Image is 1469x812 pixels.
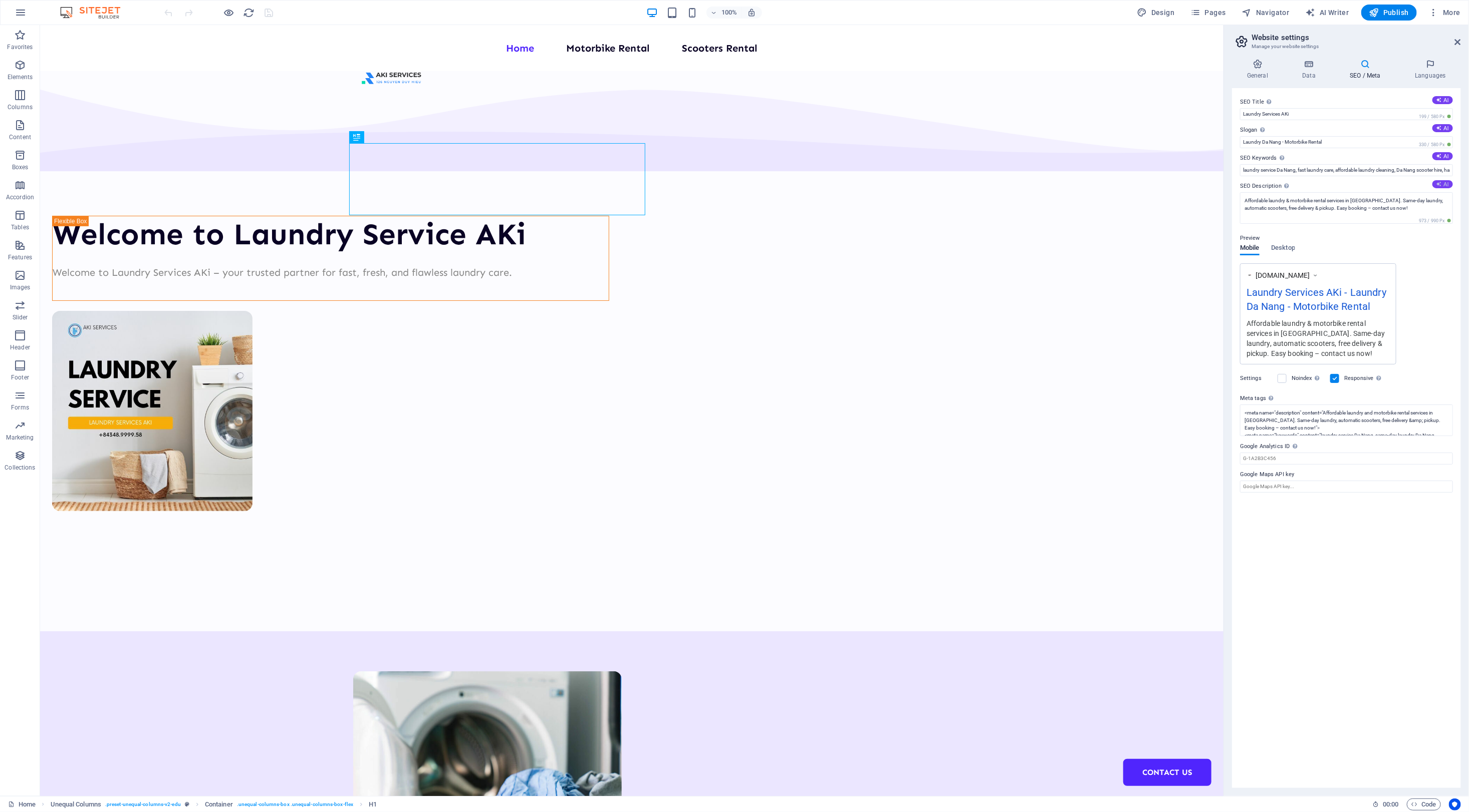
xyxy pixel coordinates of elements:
[8,798,36,810] a: Click to cancel selection. Double-click to open Pages
[369,798,377,810] span: Click to select. Double-click to edit
[1240,232,1260,244] p: Preview
[1240,124,1453,136] label: Slogan
[1247,318,1390,358] div: Affordable laundry & motorbike rental services in [GEOGRAPHIC_DATA]. Same-day laundry, automatic ...
[1238,5,1294,21] button: Navigator
[1240,180,1453,192] label: SEO Description
[1240,481,1453,493] input: Google Maps API key...
[1240,136,1453,148] input: Slogan...
[237,798,353,810] span: . unequal-columns-box .unequal-columns-box-flex
[1137,8,1175,18] span: Design
[243,7,255,19] button: reload
[6,193,34,201] p: Accordion
[1429,8,1460,18] span: More
[8,103,33,111] p: Columns
[1240,372,1273,384] label: Settings
[1335,59,1400,80] h4: SEO / Meta
[1432,152,1453,160] button: SEO Keywords
[243,7,255,19] i: Reload page
[105,798,181,810] span: . preset-unequal-columns-v2-edu
[5,464,35,472] p: Collections
[8,253,32,261] p: Features
[1240,392,1453,404] label: Meta tags
[1432,180,1453,188] button: SEO Description
[6,434,34,442] p: Marketing
[1306,8,1349,18] span: AI Writer
[1242,8,1290,18] span: Navigator
[51,798,377,810] nav: breadcrumb
[11,373,29,381] p: Footer
[1383,798,1398,810] span: 00 00
[1302,5,1353,21] button: AI Writer
[1417,217,1453,224] span: 973 / 990 Px
[1407,798,1441,810] button: Code
[1240,469,1453,481] label: Google Maps API key
[1252,33,1461,42] h2: Website settings
[1186,5,1230,21] button: Pages
[1432,124,1453,132] button: Slogan
[1369,8,1409,18] span: Publish
[1272,242,1296,256] span: Desktop
[706,7,742,19] button: 100%
[1240,453,1453,465] input: G-1A2B3C456
[1240,244,1295,263] div: Preview
[10,283,31,291] p: Images
[748,8,757,17] i: On resize automatically adjust zoom level to fit chosen device.
[1240,441,1453,453] label: Google Analytics ID
[58,7,133,19] img: Editor Logo
[1247,272,1253,278] img: BlackandRedCharityFoundationCommunityLogo-JoALxPiAyYk0hPLlknQI6g-A16TjNQJmbAYYh6f9ywuVw.png
[12,163,29,171] p: Boxes
[1287,59,1335,80] h4: Data
[1400,59,1461,80] h4: Languages
[11,223,29,231] p: Tables
[185,801,189,807] i: This element is a customizable preset
[1240,242,1260,256] span: Mobile
[1256,270,1310,280] span: [DOMAIN_NAME]
[11,403,29,412] p: Forms
[205,798,233,810] span: Click to select. Double-click to edit
[223,7,235,19] button: Click here to leave preview mode and continue editing
[1361,5,1417,21] button: Publish
[1232,59,1287,80] h4: General
[1133,5,1179,21] div: Design (Ctrl+Alt+Y)
[1417,113,1453,120] span: 199 / 580 Px
[1411,798,1436,810] span: Code
[9,133,31,141] p: Content
[1247,285,1390,318] div: Laundry Services AKi - Laundry Da Nang - Motorbike Rental
[1240,152,1453,164] label: SEO Keywords
[1133,5,1179,21] button: Design
[8,73,33,81] p: Elements
[1432,96,1453,104] button: SEO Title
[13,313,28,321] p: Slider
[1240,96,1453,108] label: SEO Title
[1390,800,1391,808] span: :
[1449,798,1461,810] button: Usercentrics
[1190,8,1226,18] span: Pages
[7,43,33,51] p: Favorites
[1252,42,1441,51] h3: Manage your website settings
[1372,798,1399,810] h6: Session time
[1344,372,1384,384] label: Responsive
[1417,141,1453,148] span: 330 / 580 Px
[10,343,30,351] p: Header
[721,7,738,19] h6: 100%
[51,798,101,810] span: Click to select. Double-click to edit
[1425,5,1464,21] button: More
[1292,372,1324,384] label: Noindex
